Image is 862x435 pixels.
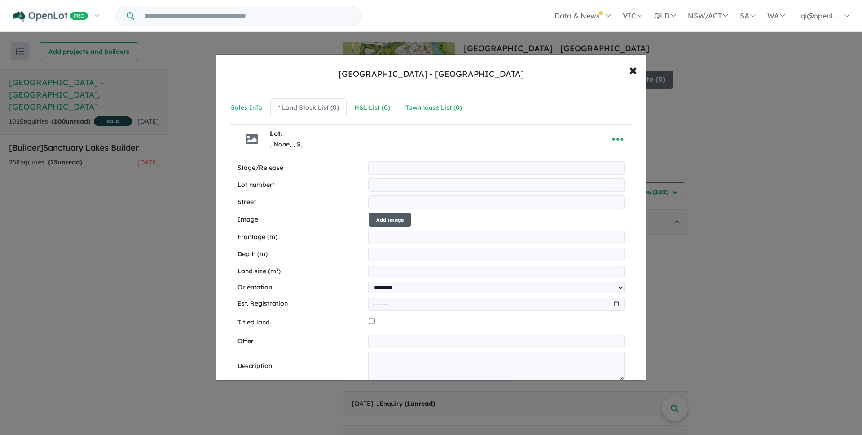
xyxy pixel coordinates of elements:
[237,163,365,173] label: Stage/Release
[237,282,365,293] label: Orientation
[800,11,838,20] span: qi@openl...
[237,197,365,208] label: Street
[369,213,411,227] button: Add image
[270,139,303,150] div: , None, , $,
[339,68,524,80] div: [GEOGRAPHIC_DATA] - [GEOGRAPHIC_DATA]
[231,102,263,113] div: Sales Info
[629,60,637,79] span: ×
[237,214,365,225] label: Image
[354,102,390,113] div: H&L List ( 0 )
[237,317,365,328] label: Titled land
[13,11,88,22] img: Openlot PRO Logo White
[136,6,360,26] input: Try estate name, suburb, builder or developer
[237,180,365,191] label: Lot number
[237,298,365,309] label: Est. Registration
[278,102,339,113] div: * Land Stock List ( 0 )
[237,361,365,372] label: Description
[237,266,365,277] label: Land size (m²)
[237,249,365,260] label: Depth (m)
[237,336,365,347] label: Offer
[405,102,462,113] div: Townhouse List ( 0 )
[270,129,282,138] b: Lot:
[237,232,365,243] label: Frontage (m)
